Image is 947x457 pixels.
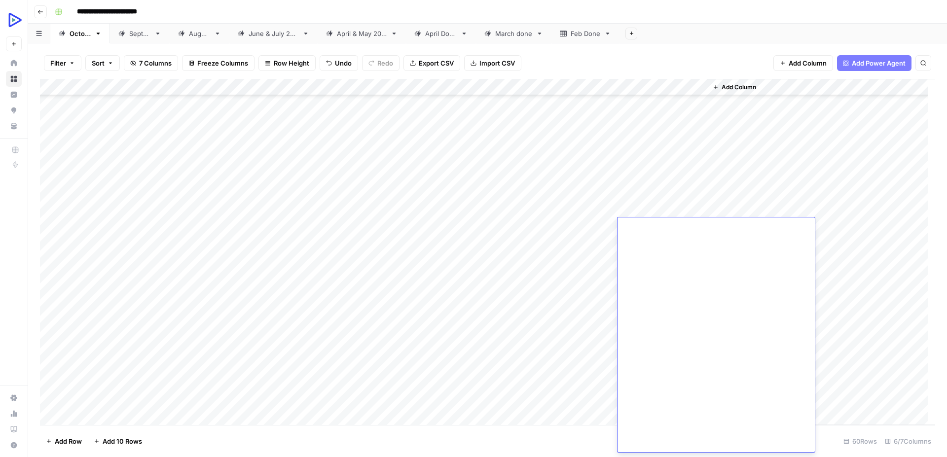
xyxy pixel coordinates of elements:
[6,8,22,33] button: Workspace: OpenReplay
[709,81,760,94] button: Add Column
[129,29,150,38] div: [DATE]
[320,55,358,71] button: Undo
[789,58,827,68] span: Add Column
[479,58,515,68] span: Import CSV
[6,390,22,406] a: Settings
[6,55,22,71] a: Home
[852,58,906,68] span: Add Power Agent
[403,55,460,71] button: Export CSV
[139,58,172,68] span: 7 Columns
[6,87,22,103] a: Insights
[881,433,935,449] div: 6/7 Columns
[50,58,66,68] span: Filter
[88,433,148,449] button: Add 10 Rows
[6,422,22,437] a: Learning Hub
[335,58,352,68] span: Undo
[773,55,833,71] button: Add Column
[406,24,476,43] a: April Done
[55,436,82,446] span: Add Row
[495,29,532,38] div: March done
[40,433,88,449] button: Add Row
[70,29,91,38] div: [DATE]
[110,24,170,43] a: [DATE]
[197,58,248,68] span: Freeze Columns
[92,58,105,68] span: Sort
[839,433,881,449] div: 60 Rows
[571,29,600,38] div: Feb Done
[229,24,318,43] a: [DATE] & [DATE]
[44,55,81,71] button: Filter
[722,83,756,92] span: Add Column
[249,29,298,38] div: [DATE] & [DATE]
[318,24,406,43] a: [DATE] & [DATE]
[124,55,178,71] button: 7 Columns
[50,24,110,43] a: [DATE]
[103,436,142,446] span: Add 10 Rows
[337,29,387,38] div: [DATE] & [DATE]
[425,29,457,38] div: April Done
[837,55,911,71] button: Add Power Agent
[6,71,22,87] a: Browse
[476,24,551,43] a: March done
[258,55,316,71] button: Row Height
[6,437,22,453] button: Help + Support
[170,24,229,43] a: [DATE]
[377,58,393,68] span: Redo
[419,58,454,68] span: Export CSV
[6,406,22,422] a: Usage
[362,55,400,71] button: Redo
[6,103,22,118] a: Opportunities
[6,11,24,29] img: OpenReplay Logo
[85,55,120,71] button: Sort
[189,29,210,38] div: [DATE]
[274,58,309,68] span: Row Height
[464,55,521,71] button: Import CSV
[182,55,255,71] button: Freeze Columns
[551,24,619,43] a: Feb Done
[6,118,22,134] a: Your Data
